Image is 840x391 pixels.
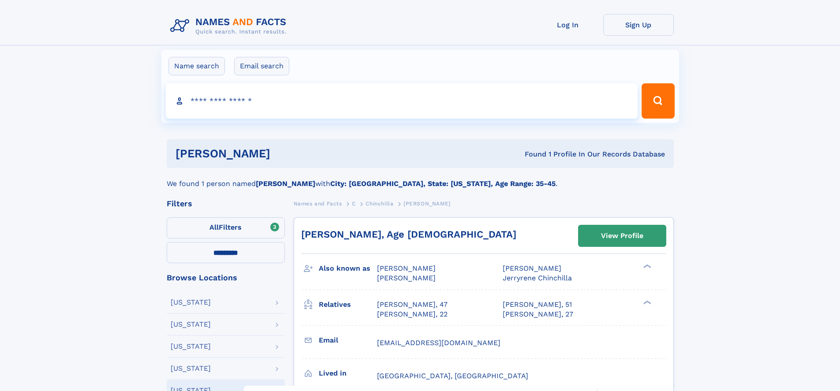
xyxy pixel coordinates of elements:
[171,299,211,306] div: [US_STATE]
[603,14,674,36] a: Sign Up
[319,333,377,348] h3: Email
[319,366,377,381] h3: Lived in
[294,198,342,209] a: Names and Facts
[319,261,377,276] h3: Also known as
[366,201,393,207] span: Chinchilla
[167,168,674,189] div: We found 1 person named with .
[533,14,603,36] a: Log In
[377,309,448,319] a: [PERSON_NAME], 22
[503,309,573,319] a: [PERSON_NAME], 27
[503,274,572,282] span: Jerryrene Chinchilla
[171,343,211,350] div: [US_STATE]
[167,200,285,208] div: Filters
[171,321,211,328] div: [US_STATE]
[175,148,398,159] h1: [PERSON_NAME]
[642,83,674,119] button: Search Button
[503,264,561,272] span: [PERSON_NAME]
[330,179,556,188] b: City: [GEOGRAPHIC_DATA], State: [US_STATE], Age Range: 35-45
[377,372,528,380] span: [GEOGRAPHIC_DATA], [GEOGRAPHIC_DATA]
[167,217,285,238] label: Filters
[377,339,500,347] span: [EMAIL_ADDRESS][DOMAIN_NAME]
[209,223,219,231] span: All
[171,365,211,372] div: [US_STATE]
[319,297,377,312] h3: Relatives
[579,225,666,246] a: View Profile
[397,149,665,159] div: Found 1 Profile In Our Records Database
[167,14,294,38] img: Logo Names and Facts
[234,57,289,75] label: Email search
[503,300,572,309] a: [PERSON_NAME], 51
[366,198,393,209] a: Chinchilla
[166,83,638,119] input: search input
[377,274,436,282] span: [PERSON_NAME]
[377,300,448,309] a: [PERSON_NAME], 47
[601,226,643,246] div: View Profile
[352,198,356,209] a: C
[377,264,436,272] span: [PERSON_NAME]
[301,229,516,240] a: [PERSON_NAME], Age [DEMOGRAPHIC_DATA]
[641,264,652,269] div: ❯
[168,57,225,75] label: Name search
[352,201,356,207] span: C
[403,201,451,207] span: [PERSON_NAME]
[256,179,315,188] b: [PERSON_NAME]
[641,299,652,305] div: ❯
[167,274,285,282] div: Browse Locations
